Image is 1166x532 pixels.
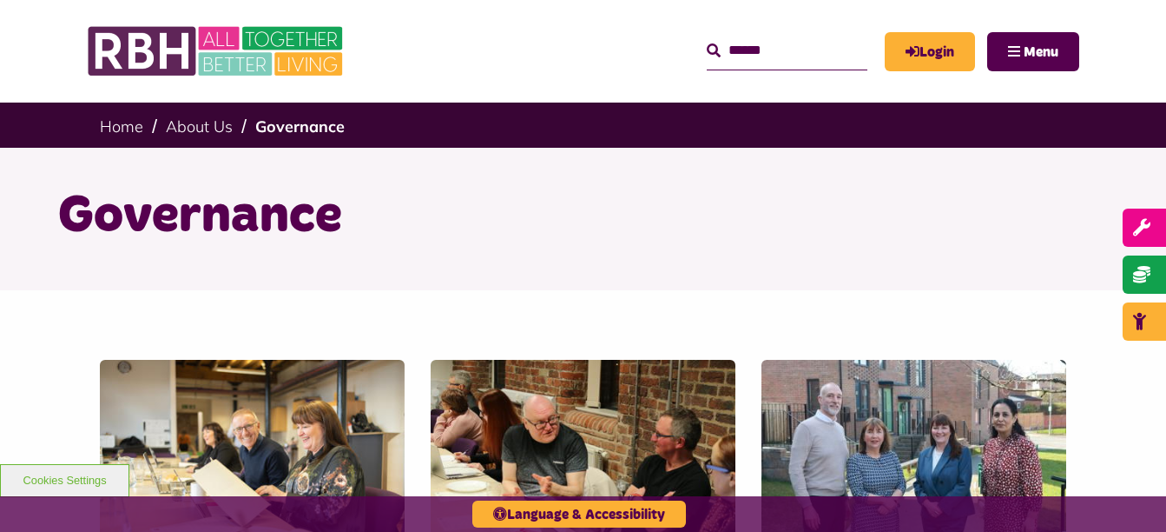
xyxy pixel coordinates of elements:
[166,116,233,136] a: About Us
[885,32,975,71] a: MyRBH
[87,17,347,85] img: RBH
[987,32,1079,71] button: Navigation
[472,501,686,528] button: Language & Accessibility
[1024,45,1058,59] span: Menu
[100,116,143,136] a: Home
[1088,454,1166,532] iframe: Netcall Web Assistant for live chat
[255,116,345,136] a: Governance
[58,183,1109,250] h1: Governance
